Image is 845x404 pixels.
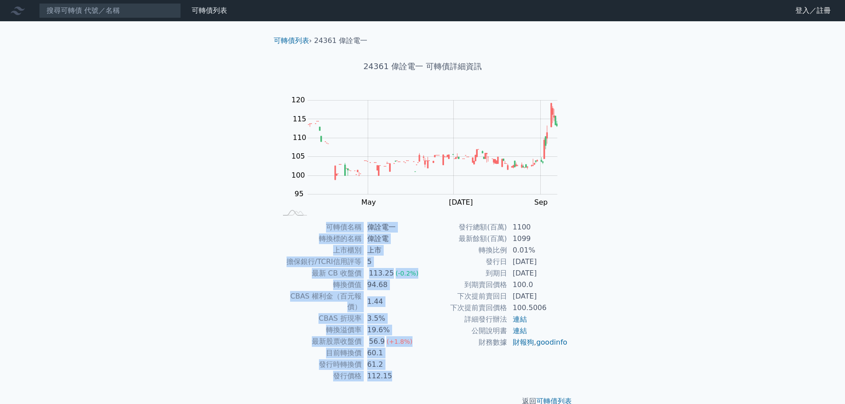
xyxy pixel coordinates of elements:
g: Chart [287,96,571,224]
iframe: Chat Widget [801,361,845,404]
td: , [507,337,568,348]
td: 擔保銀行/TCRI信用評等 [277,256,362,268]
td: [DATE] [507,291,568,302]
td: 1.44 [362,291,423,313]
td: 偉詮電一 [362,221,423,233]
td: 0.01% [507,245,568,256]
a: goodinfo [536,338,567,346]
td: 下次提前賣回日 [423,291,507,302]
td: CBAS 折現率 [277,313,362,324]
tspan: 105 [291,152,305,160]
td: [DATE] [507,256,568,268]
td: 100.5006 [507,302,568,314]
td: 到期日 [423,268,507,279]
tspan: May [362,198,376,206]
td: 上市 [362,245,423,256]
td: 到期賣回價格 [423,279,507,291]
td: 上市櫃別 [277,245,362,256]
td: 3.5% [362,313,423,324]
td: 偉詮電 [362,233,423,245]
td: 最新股票收盤價 [277,336,362,347]
td: 100.0 [507,279,568,291]
a: 可轉債列表 [274,36,309,45]
td: 發行價格 [277,370,362,382]
div: 56.9 [367,336,387,347]
tspan: 100 [291,171,305,179]
td: [DATE] [507,268,568,279]
td: 60.1 [362,347,423,359]
td: 發行總額(百萬) [423,221,507,233]
tspan: 120 [291,96,305,104]
td: 112.15 [362,370,423,382]
td: 61.2 [362,359,423,370]
td: 可轉債名稱 [277,221,362,233]
td: CBAS 權利金（百元報價） [277,291,362,313]
tspan: 115 [293,115,307,123]
td: 轉換標的名稱 [277,233,362,245]
li: › [274,35,312,46]
li: 24361 偉詮電一 [314,35,367,46]
td: 轉換比例 [423,245,507,256]
tspan: 110 [293,133,307,142]
a: 可轉債列表 [192,6,227,15]
td: 1099 [507,233,568,245]
a: 財報狗 [513,338,534,346]
td: 公開說明書 [423,325,507,337]
tspan: Sep [535,198,548,206]
td: 下次提前賣回價格 [423,302,507,314]
td: 詳細發行辦法 [423,314,507,325]
td: 財務數據 [423,337,507,348]
a: 連結 [513,326,527,335]
td: 1100 [507,221,568,233]
td: 94.68 [362,279,423,291]
td: 最新 CB 收盤價 [277,268,362,279]
a: 登入／註冊 [788,4,838,18]
td: 轉換溢價率 [277,324,362,336]
input: 搜尋可轉債 代號／名稱 [39,3,181,18]
td: 5 [362,256,423,268]
span: (+1.8%) [386,338,412,345]
td: 轉換價值 [277,279,362,291]
tspan: [DATE] [449,198,473,206]
a: 連結 [513,315,527,323]
td: 19.6% [362,324,423,336]
td: 最新餘額(百萬) [423,233,507,245]
h1: 24361 偉詮電一 可轉債詳細資訊 [267,60,579,73]
div: 113.25 [367,268,396,279]
td: 目前轉換價 [277,347,362,359]
div: 聊天小工具 [801,361,845,404]
td: 發行日 [423,256,507,268]
tspan: 95 [295,190,303,198]
span: (-0.2%) [396,270,419,277]
td: 發行時轉換價 [277,359,362,370]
